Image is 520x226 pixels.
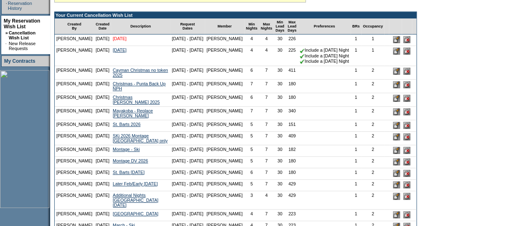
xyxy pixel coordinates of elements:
[286,132,298,145] td: 409
[4,18,40,30] a: My Reservation Wish List
[351,157,361,168] td: 1
[351,80,361,93] td: 1
[286,80,298,93] td: 180
[259,180,274,191] td: 7
[205,18,244,34] td: Member
[351,34,361,46] td: 1
[300,48,349,53] nobr: Include a [DATE] Night
[274,132,286,145] td: 30
[361,18,385,34] td: Occupancy
[244,132,259,145] td: 5
[274,93,286,107] td: 30
[172,193,203,198] nobr: [DATE] - [DATE]
[244,66,259,80] td: 6
[393,133,400,140] input: Edit this Request
[55,12,416,18] td: Your Current Cancellation Wish List
[274,46,286,66] td: 30
[351,66,361,80] td: 1
[393,36,400,43] input: Edit this Request
[274,107,286,120] td: 30
[205,93,244,107] td: [PERSON_NAME]
[94,210,111,221] td: [DATE]
[274,34,286,46] td: 30
[351,93,361,107] td: 1
[351,132,361,145] td: 1
[393,211,400,218] input: Edit this Request
[259,80,274,93] td: 7
[351,191,361,210] td: 1
[113,108,153,118] a: Mayakoba - Replace [PERSON_NAME]
[55,46,94,66] td: [PERSON_NAME]
[393,81,400,88] input: Edit this Request
[274,145,286,157] td: 30
[361,46,385,66] td: 1
[244,157,259,168] td: 5
[205,191,244,210] td: [PERSON_NAME]
[111,18,170,34] td: Description
[403,81,410,88] input: Delete this Request
[274,191,286,210] td: 30
[361,80,385,93] td: 2
[351,180,361,191] td: 1
[403,193,410,200] input: Delete this Request
[172,81,203,86] nobr: [DATE] - [DATE]
[286,210,298,221] td: 223
[205,80,244,93] td: [PERSON_NAME]
[274,157,286,168] td: 30
[113,170,144,175] a: St. Barts [DATE]
[5,30,8,35] b: »
[113,181,157,186] a: Later Feb/Early [DATE]
[172,181,203,186] nobr: [DATE] - [DATE]
[393,108,400,115] input: Edit this Request
[55,18,94,34] td: Created By
[403,95,410,102] input: Delete this Request
[244,80,259,93] td: 7
[259,93,274,107] td: 7
[403,158,410,165] input: Delete this Request
[259,34,274,46] td: 4
[259,191,274,210] td: 4
[393,181,400,188] input: Edit this Request
[286,180,298,191] td: 429
[361,145,385,157] td: 2
[205,168,244,180] td: [PERSON_NAME]
[9,30,35,40] a: Cancellation Wish List
[286,120,298,132] td: 151
[286,34,298,46] td: 226
[55,34,94,46] td: [PERSON_NAME]
[244,168,259,180] td: 6
[259,145,274,157] td: 7
[393,193,400,200] input: Edit this Request
[55,180,94,191] td: [PERSON_NAME]
[244,93,259,107] td: 6
[205,132,244,145] td: [PERSON_NAME]
[274,120,286,132] td: 30
[300,54,305,59] img: chkSmaller.gif
[55,66,94,80] td: [PERSON_NAME]
[351,210,361,221] td: 1
[113,211,158,216] a: [GEOGRAPHIC_DATA]
[55,132,94,145] td: [PERSON_NAME]
[361,180,385,191] td: 2
[113,158,148,163] a: Montage DV 2026
[361,168,385,180] td: 2
[205,107,244,120] td: [PERSON_NAME]
[274,180,286,191] td: 30
[300,48,305,53] img: chkSmaller.gif
[172,48,203,53] nobr: [DATE] - [DATE]
[94,120,111,132] td: [DATE]
[94,168,111,180] td: [DATE]
[403,170,410,177] input: Delete this Request
[244,18,259,34] td: Min Nights
[205,180,244,191] td: [PERSON_NAME]
[172,158,203,163] nobr: [DATE] - [DATE]
[393,170,400,177] input: Edit this Request
[205,210,244,221] td: [PERSON_NAME]
[55,107,94,120] td: [PERSON_NAME]
[259,66,274,80] td: 7
[172,68,203,73] nobr: [DATE] - [DATE]
[244,145,259,157] td: 5
[403,122,410,129] input: Delete this Request
[6,1,7,11] td: ·
[351,18,361,34] td: BRs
